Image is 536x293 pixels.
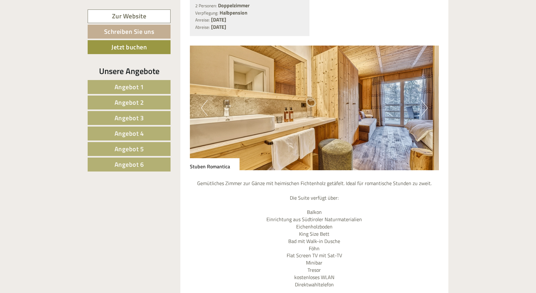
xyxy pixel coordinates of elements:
a: Zur Website [88,9,171,23]
img: image [190,46,439,170]
span: Angebot 4 [115,128,144,138]
span: Angebot 2 [115,97,144,107]
span: Angebot 3 [115,113,144,123]
a: Schreiben Sie uns [88,25,171,39]
b: Doppelzimmer [218,2,250,9]
button: Previous [201,100,208,116]
span: Angebot 6 [115,159,144,169]
button: Next [421,100,428,116]
small: Anreise: [195,17,210,23]
small: Verpflegung: [195,10,218,16]
b: Halbpension [220,9,247,16]
b: [DATE] [211,16,226,23]
div: Unsere Angebote [88,65,171,77]
div: Stuben Romantica [190,158,240,170]
b: [DATE] [211,23,226,31]
small: 2 Personen: [195,3,217,9]
span: Angebot 5 [115,144,144,154]
small: Abreise: [195,24,210,30]
span: Angebot 1 [115,82,144,92]
a: Jetzt buchen [88,40,171,54]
